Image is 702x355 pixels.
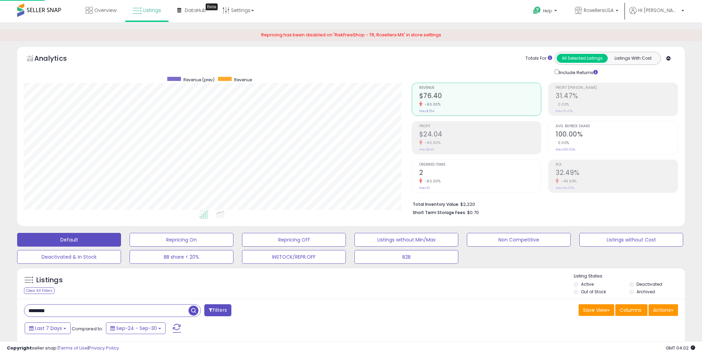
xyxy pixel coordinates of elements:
[528,1,564,22] a: Help
[143,7,161,14] span: Listings
[638,7,679,14] span: Hi [PERSON_NAME]
[467,233,571,247] button: Non Competitive
[422,102,441,107] small: -90.00%
[419,92,541,101] h2: $76.40
[419,125,541,128] span: Profit
[637,281,662,287] label: Deactivated
[206,3,218,10] div: Tooltip anchor
[620,307,641,313] span: Columns
[556,147,575,152] small: Prev: 100.00%
[7,345,119,352] div: seller snap | |
[36,275,63,285] h5: Listings
[556,109,573,113] small: Prev: 31.47%
[422,179,441,184] small: -80.00%
[17,250,121,264] button: Deactivated & In Stock
[413,210,466,215] b: Short Term Storage Fees:
[242,233,346,247] button: Repricing Off
[556,92,678,101] h2: 31.47%
[556,163,678,167] span: ROI
[649,304,678,316] button: Actions
[34,54,80,65] h5: Analytics
[574,273,685,280] p: Listing States:
[556,186,574,190] small: Prev: 64.97%
[422,140,441,145] small: -90.00%
[242,250,346,264] button: INSTOCK/REPR.OFF
[419,109,434,113] small: Prev: $764
[419,86,541,90] span: Revenue
[17,233,121,247] button: Default
[106,322,166,334] button: Sep-24 - Sep-30
[556,130,678,140] h2: 100.00%
[607,54,658,63] button: Listings With Cost
[579,304,614,316] button: Save View
[354,233,458,247] button: Listings without Min/Max
[204,304,231,316] button: Filters
[183,77,215,83] span: Revenue (prev)
[556,140,569,145] small: 0.00%
[581,289,606,295] label: Out of Stock
[234,77,252,83] span: Revenue
[629,7,684,22] a: Hi [PERSON_NAME]
[556,169,678,178] h2: 32.49%
[130,250,233,264] button: BB share < 20%
[72,326,103,332] span: Compared to:
[467,209,479,216] span: $0.70
[525,55,552,62] div: Totals For
[25,322,71,334] button: Last 7 Days
[556,102,569,107] small: 0.00%
[419,163,541,167] span: Ordered Items
[94,7,117,14] span: Overview
[533,6,541,15] i: Get Help
[556,125,678,128] span: Avg. Buybox Share
[624,340,678,347] div: Displaying 1 to 1 of 1 items
[543,8,552,14] span: Help
[584,7,614,14] span: RoxellersUSA
[559,179,577,184] small: -49.99%
[666,345,695,351] span: 2025-10-9 04:02 GMT
[413,200,673,208] li: $2,220
[556,86,678,90] span: Profit [PERSON_NAME]
[579,233,683,247] button: Listings without Cost
[24,287,55,294] div: Clear All Filters
[261,32,441,38] span: Repricing has been disabled on 'RiskFreeShop - TR, Roxellers MX' in store settings
[419,130,541,140] h2: $24.04
[35,325,62,332] span: Last 7 Days
[637,289,655,295] label: Archived
[59,345,88,351] a: Terms of Use
[130,233,233,247] button: Repricing On
[419,147,434,152] small: Prev: $240
[549,68,606,76] div: Include Returns
[89,345,119,351] a: Privacy Policy
[116,325,157,332] span: Sep-24 - Sep-30
[354,250,458,264] button: B2B
[419,169,541,178] h2: 2
[185,7,206,14] span: DataHub
[419,186,430,190] small: Prev: 10
[615,304,647,316] button: Columns
[581,281,594,287] label: Active
[557,54,608,63] button: All Selected Listings
[413,201,459,207] b: Total Inventory Value:
[7,345,32,351] strong: Copyright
